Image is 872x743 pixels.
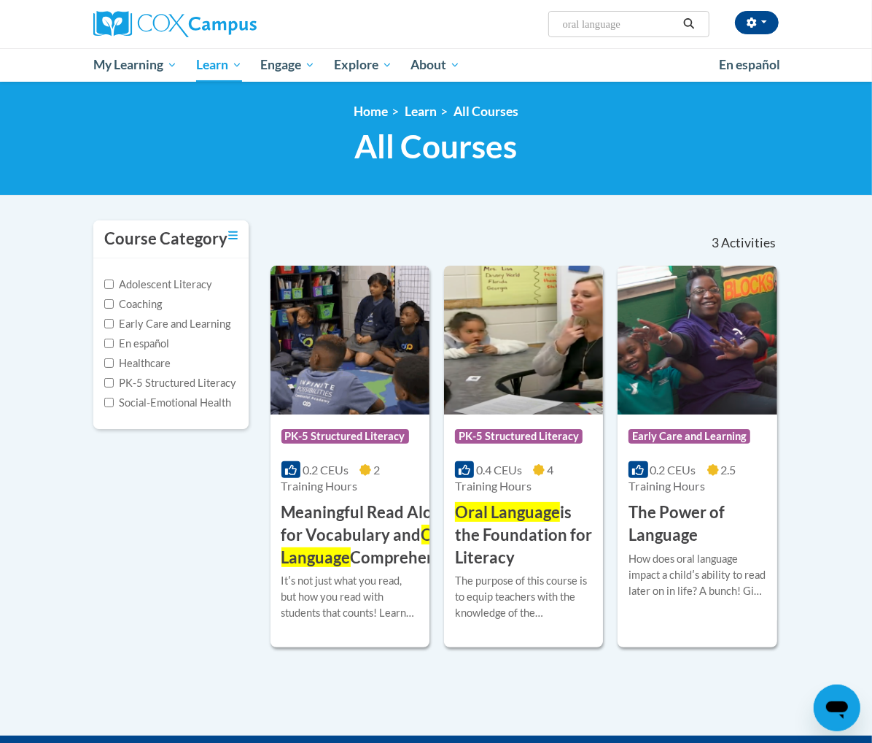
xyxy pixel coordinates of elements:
label: Adolescent Literacy [104,277,212,293]
input: Checkbox for Options [104,378,114,388]
span: 0.2 CEUs [303,463,349,477]
a: Home [354,104,388,119]
a: All Courses [453,104,518,119]
span: Early Care and Learning [628,429,750,444]
img: Course Logo [618,266,776,415]
a: Engage [251,48,324,82]
span: 4 Training Hours [455,463,553,493]
input: Checkbox for Options [104,299,114,309]
label: Healthcare [104,355,171,371]
img: Course Logo [270,266,429,415]
div: Main menu [82,48,790,82]
span: Oral Language [455,502,560,522]
span: 2 Training Hours [281,463,380,493]
a: Toggle collapse [228,228,238,244]
span: Oral Language [281,525,454,567]
a: Course LogoEarly Care and Learning0.2 CEUs2.5 Training Hours The Power of LanguageHow does oral l... [618,266,776,647]
h3: is the Foundation for Literacy [455,501,592,569]
span: Engage [260,56,315,74]
input: Checkbox for Options [104,398,114,407]
label: PK-5 Structured Literacy [104,375,236,391]
label: En español [104,336,169,352]
a: En español [709,50,790,80]
span: PK-5 Structured Literacy [455,429,583,444]
div: Itʹs not just what you read, but how you read with students that counts! Learn how you can make y... [281,573,419,621]
h3: Meaningful Read Alouds for Vocabulary and Comprehension [281,501,467,569]
h3: The Power of Language [628,501,766,547]
div: How does oral language impact a childʹs ability to read later on in life? A bunch! Give children ... [628,551,766,599]
span: 2.5 Training Hours [628,463,736,493]
a: Explore [324,48,402,82]
div: The purpose of this course is to equip teachers with the knowledge of the components of oral lang... [455,573,592,621]
button: Account Settings [735,11,779,34]
span: My Learning [93,56,177,74]
span: En español [719,57,780,72]
button: Search [678,15,700,33]
a: Cox Campus [93,11,307,37]
a: My Learning [84,48,187,82]
span: 3 [712,235,719,251]
img: Course Logo [444,266,603,415]
label: Social-Emotional Health [104,395,231,411]
input: Checkbox for Options [104,319,114,328]
a: Course LogoPK-5 Structured Literacy0.2 CEUs2 Training Hours Meaningful Read Alouds for Vocabulary... [270,266,429,647]
span: PK-5 Structured Literacy [281,429,409,444]
a: Learn [405,104,437,119]
input: Checkbox for Options [104,339,114,348]
span: 0.4 CEUs [476,463,522,477]
a: About [402,48,470,82]
iframe: Button to launch messaging window [814,685,860,731]
span: About [410,56,460,74]
span: Activities [721,235,776,251]
a: Course LogoPK-5 Structured Literacy0.4 CEUs4 Training Hours Oral Languageis the Foundation for Li... [444,266,603,647]
input: Checkbox for Options [104,358,114,368]
input: Checkbox for Options [104,280,114,289]
span: All Courses [355,127,518,166]
span: Learn [196,56,242,74]
span: Explore [334,56,392,74]
span: 0.2 CEUs [650,463,696,477]
a: Learn [187,48,252,82]
h3: Course Category [104,228,227,250]
label: Coaching [104,296,162,312]
label: Early Care and Learning [104,316,230,332]
img: Cox Campus [93,11,257,37]
input: Search Courses [561,15,678,33]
